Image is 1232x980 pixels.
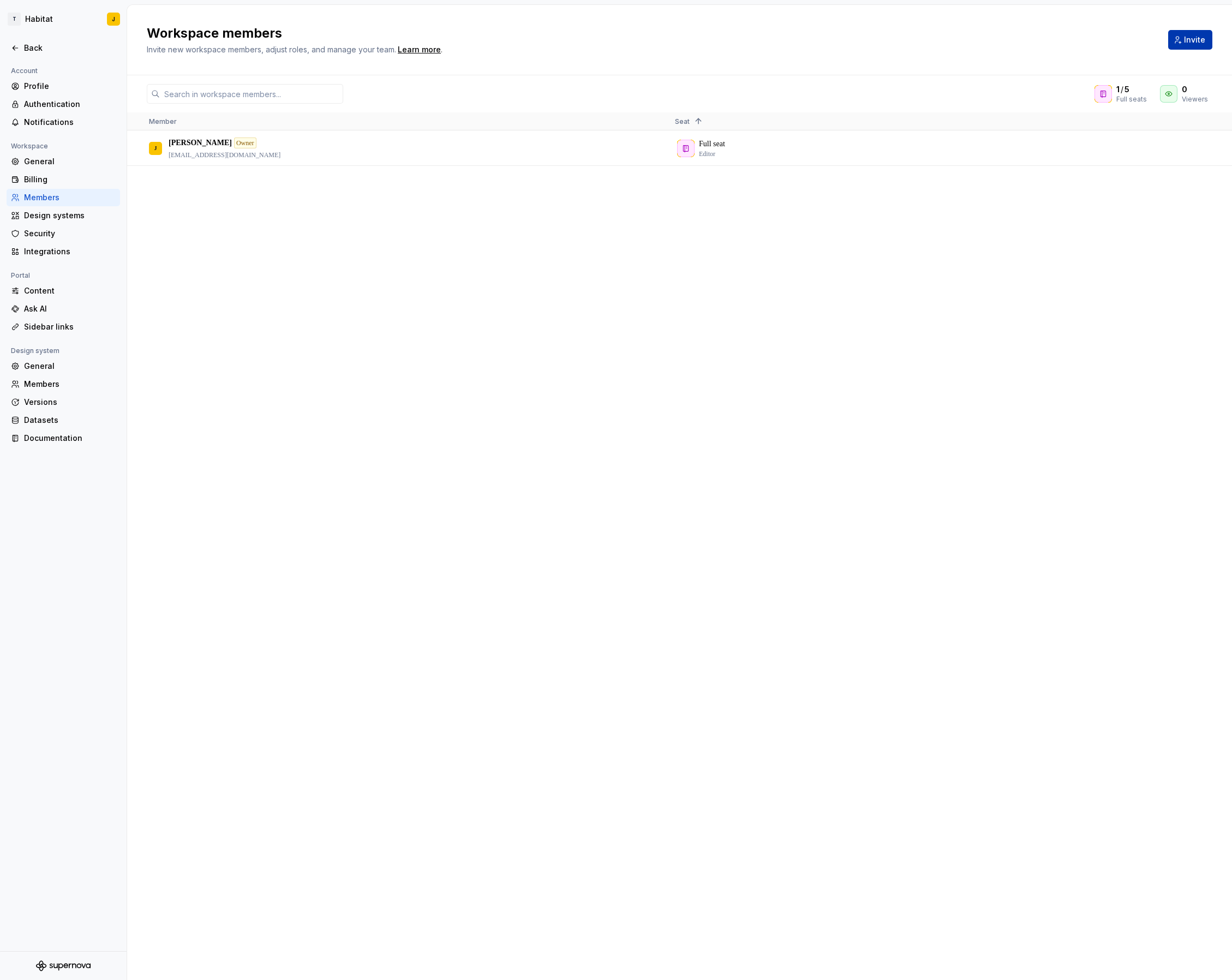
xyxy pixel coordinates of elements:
div: Content [24,285,116,296]
span: 0 [1182,84,1187,95]
a: Authentication [7,95,120,113]
p: [PERSON_NAME] [169,138,232,148]
a: Notifications [7,113,120,131]
a: Members [7,375,120,393]
div: / [1116,84,1147,95]
span: Invite new workspace members, adjust roles, and manage your team. [147,45,396,54]
div: Security [24,228,116,239]
a: General [7,357,120,375]
p: [EMAIL_ADDRESS][DOMAIN_NAME] [169,151,280,159]
a: General [7,153,120,170]
div: Design system [7,344,64,357]
a: Members [7,189,120,206]
div: General [24,361,116,372]
a: Documentation [7,429,120,447]
a: Integrations [7,243,120,260]
a: Profile [7,77,120,95]
span: 5 [1125,84,1129,95]
button: THabitatJ [2,7,124,31]
input: Search in workspace members... [160,84,343,104]
a: Sidebar links [7,318,120,336]
span: Member [149,117,177,126]
div: Versions [24,397,116,408]
div: Members [24,379,116,390]
div: Workspace [7,140,52,153]
a: Content [7,282,120,300]
div: Design systems [24,210,116,221]
div: Portal [7,269,34,282]
div: Integrations [24,246,116,257]
div: Notifications [24,117,116,128]
div: Billing [24,174,116,185]
svg: Supernova Logo [36,960,91,971]
a: Versions [7,393,120,411]
a: Design systems [7,207,120,224]
div: Back [24,43,116,53]
div: Owner [234,138,256,148]
div: General [24,156,116,167]
div: J [154,138,157,159]
div: J [112,15,115,23]
span: . [396,46,442,54]
a: Ask AI [7,300,120,318]
div: T [8,13,21,26]
div: Profile [24,81,116,92]
h2: Workspace members [147,25,1155,42]
a: Learn more [398,44,441,55]
div: Documentation [24,433,116,444]
div: Authentication [24,99,116,110]
a: Back [7,39,120,57]
div: Sidebar links [24,321,116,332]
span: Seat [675,117,690,126]
div: Ask AI [24,303,116,314]
span: Invite [1184,34,1205,45]
div: Full seats [1116,95,1147,104]
div: Datasets [24,415,116,426]
button: Invite [1168,30,1212,50]
a: Security [7,225,120,242]
div: Viewers [1182,95,1208,104]
div: Members [24,192,116,203]
span: 1 [1116,84,1120,95]
a: Datasets [7,411,120,429]
a: Billing [7,171,120,188]
div: Habitat [25,14,53,25]
div: Account [7,64,42,77]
